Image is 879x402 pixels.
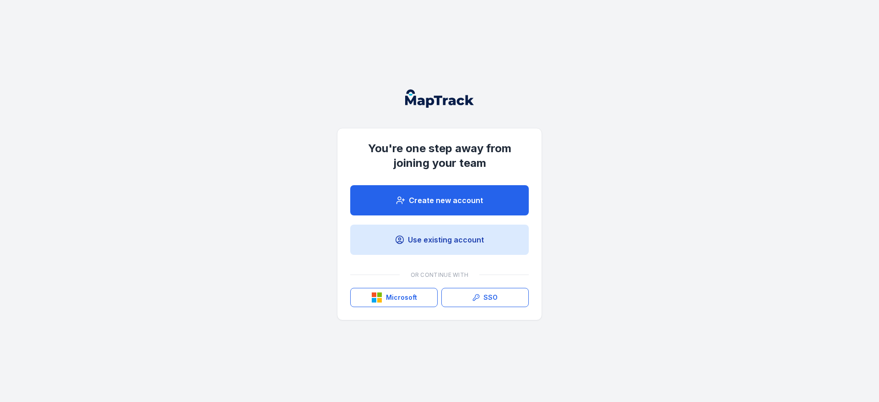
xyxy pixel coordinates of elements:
[350,266,529,284] div: Or continue with
[350,185,529,215] a: Create new account
[350,141,529,171] h1: You're one step away from joining your team
[350,288,438,307] button: Microsoft
[350,225,529,255] a: Use existing account
[441,288,529,307] a: SSO
[391,89,488,108] nav: Global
